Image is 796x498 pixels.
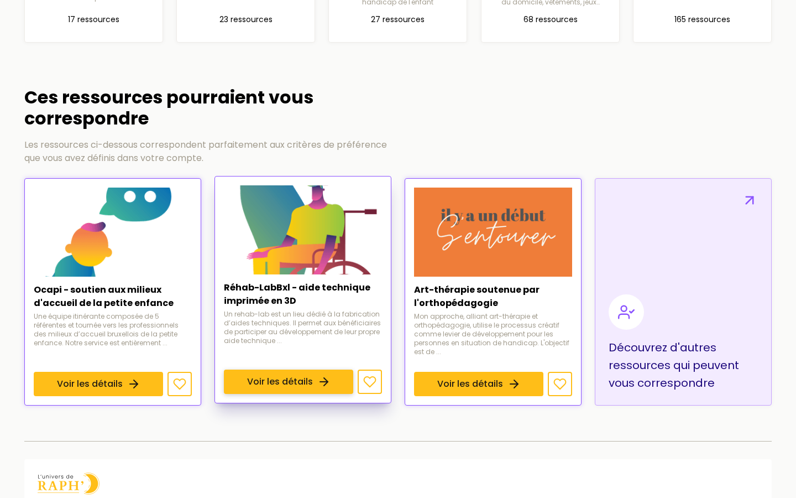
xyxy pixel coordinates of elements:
[548,372,572,396] button: Ajouter aux favoris
[490,13,610,27] p: 68 ressources
[24,87,396,129] h2: Ces ressources pourraient vous correspondre
[642,13,762,27] p: 165 ressources
[414,372,543,396] a: Voir les détails
[338,13,458,27] p: 27 ressources
[38,473,99,495] img: logo Univers de Raph
[358,370,382,394] button: Ajouter aux favoris
[34,13,154,27] p: 17 ressources
[224,370,353,394] a: Voir les détails
[167,372,192,396] button: Ajouter aux favoris
[34,372,163,396] a: Voir les détails
[609,339,758,392] p: Découvrez d'autres ressources qui peuvent vous correspondre
[186,13,306,27] p: 23 ressources
[595,178,772,406] a: Découvrez d'autres ressources qui peuvent vous correspondre
[24,138,396,165] p: Les ressources ci-dessous correspondent parfaitement aux critères de préférence que vous avez déf...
